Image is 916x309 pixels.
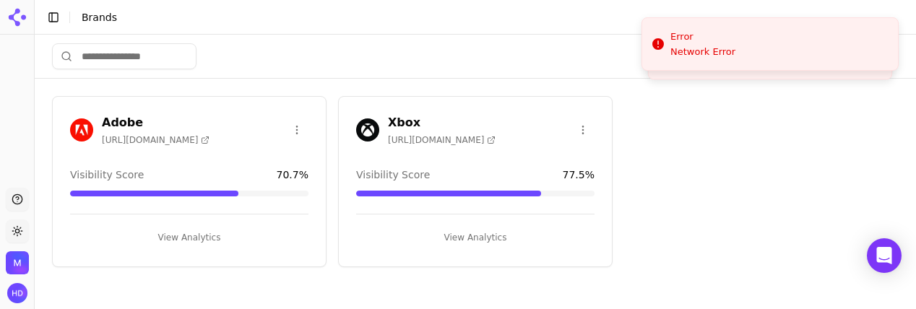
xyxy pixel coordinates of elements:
[7,283,27,303] img: Hakan Degirmenci
[7,283,27,303] button: Open user button
[356,118,379,142] img: Xbox
[867,238,902,273] div: Open Intercom Messenger
[70,226,308,249] button: View Analytics
[563,167,595,182] span: 77.5 %
[82,10,876,25] nav: breadcrumb
[356,226,595,249] button: View Analytics
[670,30,735,44] div: Error
[6,251,29,274] img: M2E
[82,12,117,23] span: Brands
[102,114,209,131] h3: Adobe
[356,167,430,182] span: Visibility Score
[6,251,29,274] button: Open organization switcher
[277,167,308,182] span: 70.7 %
[102,134,209,146] span: [URL][DOMAIN_NAME]
[670,45,735,58] div: Network Error
[388,114,496,131] h3: Xbox
[70,118,93,142] img: Adobe
[70,167,144,182] span: Visibility Score
[388,134,496,146] span: [URL][DOMAIN_NAME]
